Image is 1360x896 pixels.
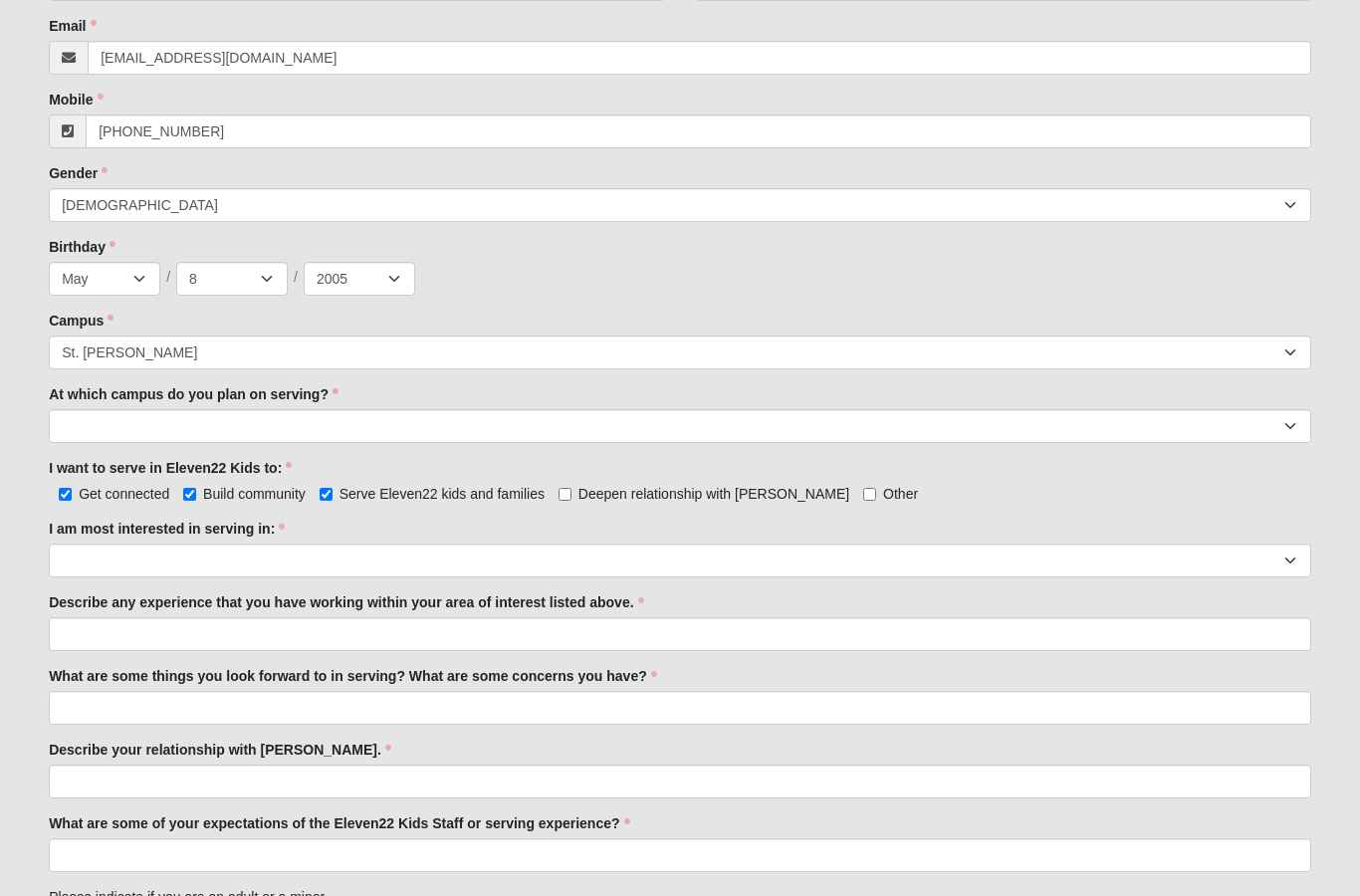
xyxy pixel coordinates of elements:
[166,267,170,289] span: /
[49,458,292,478] label: I want to serve in Eleven22 Kids to:
[320,488,333,501] input: Serve Eleven22 kids and families
[340,486,545,502] span: Serve Eleven22 kids and families
[294,267,298,289] span: /
[49,163,108,183] label: Gender
[578,486,849,502] span: Deepen relationship with [PERSON_NAME]
[203,486,306,502] span: Build community
[49,90,103,110] label: Mobile
[59,488,72,501] input: Get connected
[49,237,115,257] label: Birthday
[559,488,571,501] input: Deepen relationship with [PERSON_NAME]
[49,311,113,331] label: Campus
[49,384,339,404] label: At which campus do you plan on serving?
[79,486,169,502] span: Get connected
[49,16,96,36] label: Email
[49,666,657,686] label: What are some things you look forward to in serving? What are some concerns you have?
[863,488,876,501] input: Other
[183,488,196,501] input: Build community
[49,740,391,760] label: Describe your relationship with [PERSON_NAME].
[49,519,285,539] label: I am most interested in serving in:
[883,486,918,502] span: Other
[49,813,629,833] label: What are some of your expectations of the Eleven22 Kids Staff or serving experience?
[49,592,643,612] label: Describe any experience that you have working within your area of interest listed above.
